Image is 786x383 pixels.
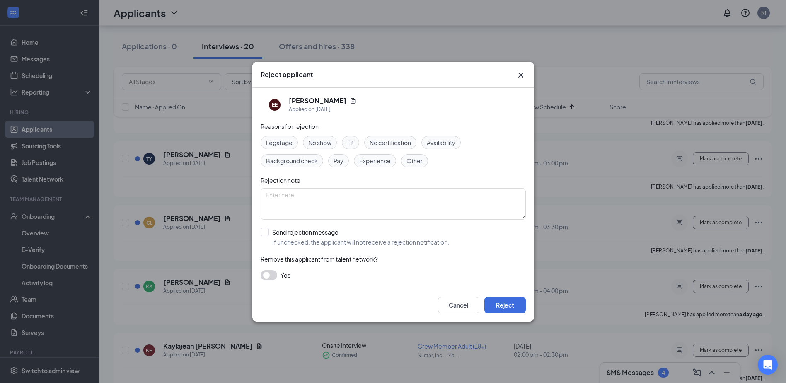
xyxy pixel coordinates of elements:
svg: Cross [516,70,526,80]
span: Fit [347,138,354,147]
span: Availability [427,138,455,147]
span: Rejection note [261,177,300,184]
span: Yes [281,270,290,280]
div: Open Intercom Messenger [758,355,778,375]
span: Experience [359,156,391,165]
button: Cancel [438,297,479,313]
h3: Reject applicant [261,70,313,79]
button: Close [516,70,526,80]
span: Reasons for rejection [261,123,319,130]
span: Background check [266,156,318,165]
span: Other [406,156,423,165]
span: No certification [370,138,411,147]
span: Pay [334,156,343,165]
span: Legal age [266,138,293,147]
div: Applied on [DATE] [289,105,356,114]
h5: [PERSON_NAME] [289,96,346,105]
span: Remove this applicant from talent network? [261,255,378,263]
button: Reject [484,297,526,313]
svg: Document [350,97,356,104]
div: EE [272,101,278,108]
span: No show [308,138,331,147]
